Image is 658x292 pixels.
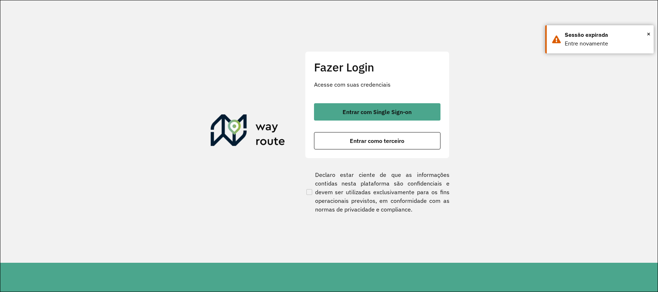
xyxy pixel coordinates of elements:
p: Acesse com suas credenciais [314,80,440,89]
div: Sessão expirada [565,31,648,39]
div: Entre novamente [565,39,648,48]
button: button [314,132,440,149]
label: Declaro estar ciente de que as informações contidas nesta plataforma são confidenciais e devem se... [305,170,450,214]
img: Roteirizador AmbevTech [211,114,285,149]
span: Entrar como terceiro [350,138,404,144]
button: Close [647,29,650,39]
button: button [314,103,440,121]
span: × [647,29,650,39]
span: Entrar com Single Sign-on [343,109,412,115]
h2: Fazer Login [314,60,440,74]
